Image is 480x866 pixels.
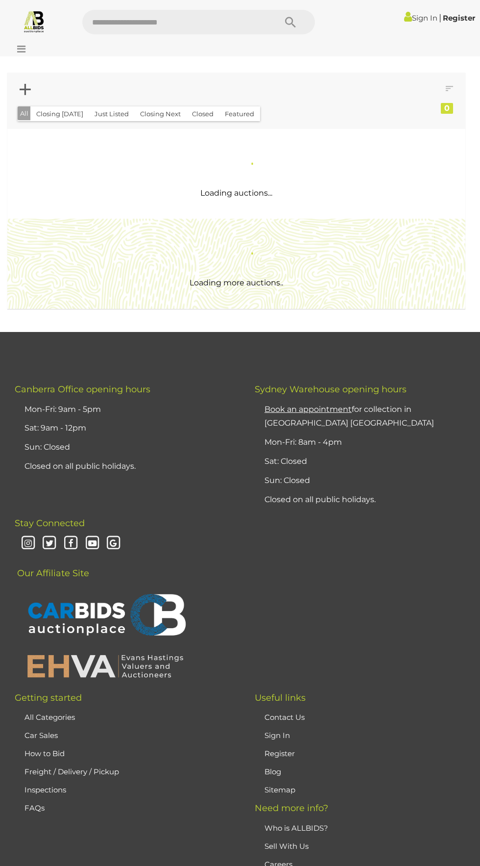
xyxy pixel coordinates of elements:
[264,405,434,428] a: Book an appointmentfor collection in [GEOGRAPHIC_DATA] [GEOGRAPHIC_DATA]
[15,553,89,579] span: Our Affiliate Site
[24,749,65,758] a: How to Bid
[22,653,189,679] img: EHVA | Evans Hastings Valuers and Auctioneers
[439,12,441,23] span: |
[219,106,260,122] button: Featured
[22,438,230,457] li: Sun: Closed
[266,10,315,34] button: Search
[200,188,272,198] span: Loading auctions...
[404,13,437,23] a: Sign In
[264,823,328,833] a: Who is ALLBIDS?
[22,584,189,648] img: CARBIDS Auctionplace
[89,106,135,122] button: Just Listed
[255,803,328,814] span: Need more info?
[264,749,295,758] a: Register
[24,767,119,776] a: Freight / Delivery / Pickup
[186,106,219,122] button: Closed
[443,13,475,23] a: Register
[30,106,89,122] button: Closing [DATE]
[15,518,85,529] span: Stay Connected
[84,535,101,552] i: Youtube
[15,692,82,703] span: Getting started
[24,785,66,794] a: Inspections
[264,713,305,722] a: Contact Us
[62,535,79,552] i: Facebook
[23,10,46,33] img: Allbids.com.au
[18,106,31,121] button: All
[255,692,306,703] span: Useful links
[20,535,37,552] i: Instagram
[22,457,230,476] li: Closed on all public holidays.
[264,405,352,414] u: Book an appointment
[441,103,453,114] div: 0
[264,785,295,794] a: Sitemap
[24,803,45,813] a: FAQs
[264,767,281,776] a: Blog
[24,731,58,740] a: Car Sales
[262,433,470,452] li: Mon-Fri: 8am - 4pm
[262,490,470,509] li: Closed on all public holidays.
[41,535,58,552] i: Twitter
[22,400,230,419] li: Mon-Fri: 9am - 5pm
[264,731,290,740] a: Sign In
[15,384,150,395] span: Canberra Office opening hours
[262,471,470,490] li: Sun: Closed
[255,384,407,395] span: Sydney Warehouse opening hours
[264,841,309,851] a: Sell With Us
[24,713,75,722] a: All Categories
[134,106,187,122] button: Closing Next
[262,452,470,471] li: Sat: Closed
[190,278,283,287] span: Loading more auctions..
[22,419,230,438] li: Sat: 9am - 12pm
[105,535,122,552] i: Google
